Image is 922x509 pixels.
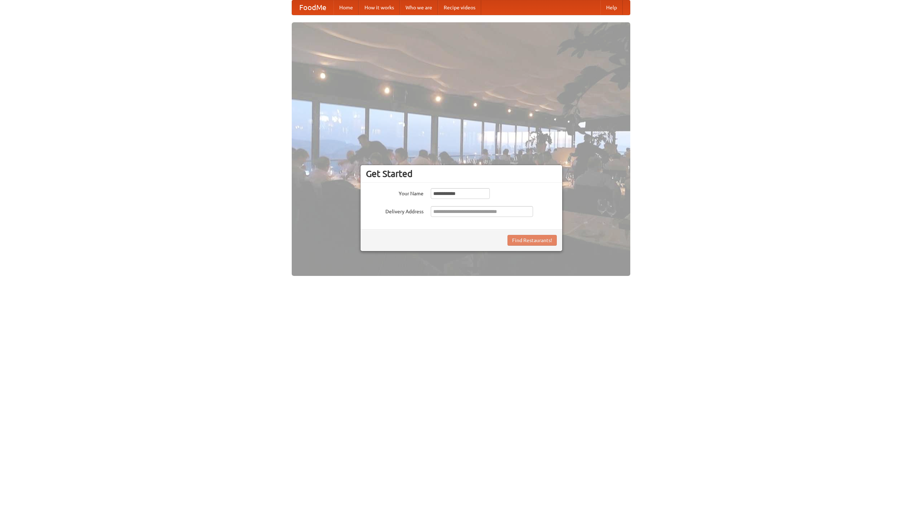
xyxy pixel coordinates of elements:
label: Your Name [366,188,424,197]
a: FoodMe [292,0,334,15]
a: Who we are [400,0,438,15]
button: Find Restaurants! [507,235,557,246]
a: Recipe videos [438,0,481,15]
label: Delivery Address [366,206,424,215]
a: Home [334,0,359,15]
a: Help [600,0,623,15]
a: How it works [359,0,400,15]
h3: Get Started [366,168,557,179]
